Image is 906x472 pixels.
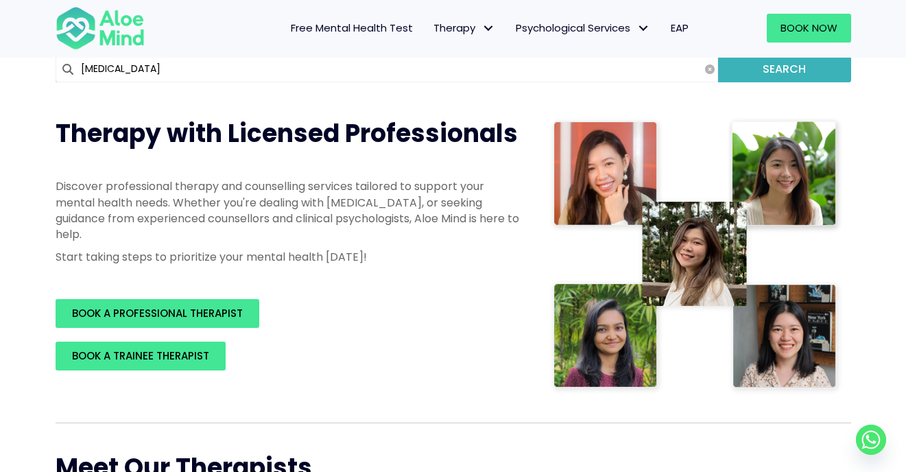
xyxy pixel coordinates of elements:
[767,14,851,43] a: Book Now
[56,342,226,370] a: BOOK A TRAINEE THERAPIST
[56,5,145,51] img: Aloe mind Logo
[56,56,719,82] input: Search for...
[56,249,522,265] p: Start taking steps to prioritize your mental health [DATE]!
[634,19,654,38] span: Psychological Services: submenu
[281,14,423,43] a: Free Mental Health Test
[291,21,413,35] span: Free Mental Health Test
[423,14,505,43] a: TherapyTherapy: submenu
[479,19,499,38] span: Therapy: submenu
[516,21,650,35] span: Psychological Services
[72,306,243,320] span: BOOK A PROFESSIONAL THERAPIST
[660,14,699,43] a: EAP
[780,21,837,35] span: Book Now
[56,178,522,242] p: Discover professional therapy and counselling services tailored to support your mental health nee...
[72,349,209,363] span: BOOK A TRAINEE THERAPIST
[505,14,660,43] a: Psychological ServicesPsychological Services: submenu
[163,14,699,43] nav: Menu
[856,425,886,455] a: Whatsapp
[56,116,518,151] span: Therapy with Licensed Professionals
[671,21,689,35] span: EAP
[56,299,259,328] a: BOOK A PROFESSIONAL THERAPIST
[718,56,850,82] button: Search
[549,117,843,395] img: Therapist collage
[433,21,495,35] span: Therapy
